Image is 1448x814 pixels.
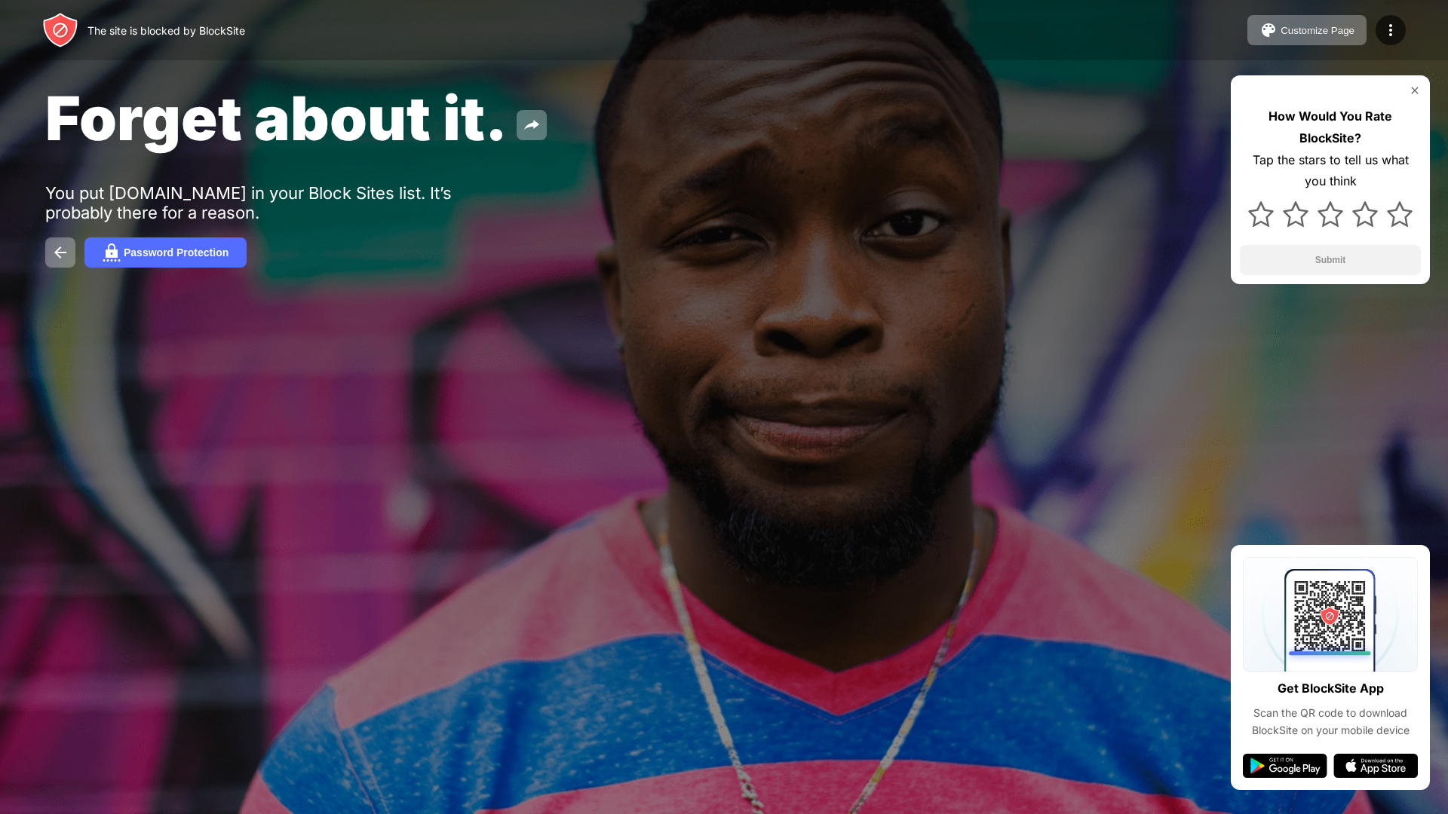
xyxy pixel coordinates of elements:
[1283,201,1308,227] img: star.svg
[1243,705,1418,739] div: Scan the QR code to download BlockSite on your mobile device
[1259,21,1278,39] img: pallet.svg
[1243,557,1418,672] img: qrcode.svg
[87,24,245,37] div: The site is blocked by BlockSite
[1240,149,1421,193] div: Tap the stars to tell us what you think
[84,237,247,268] button: Password Protection
[45,81,508,155] span: Forget about it.
[1409,84,1421,96] img: rate-us-close.svg
[1248,201,1274,227] img: star.svg
[103,243,121,262] img: password.svg
[1278,678,1384,699] div: Get BlockSite App
[1243,754,1327,778] img: google-play.svg
[523,116,541,134] img: share.svg
[1387,201,1413,227] img: star.svg
[1333,754,1418,778] img: app-store.svg
[1382,21,1400,39] img: menu-icon.svg
[1352,201,1378,227] img: star.svg
[1240,245,1421,275] button: Submit
[51,243,69,262] img: back.svg
[1281,25,1354,36] div: Customize Page
[42,12,78,48] img: header-logo.svg
[124,246,229,259] div: Password Protection
[45,183,511,222] div: You put [DOMAIN_NAME] in your Block Sites list. It’s probably there for a reason.
[1247,15,1367,45] button: Customize Page
[1318,201,1343,227] img: star.svg
[1240,106,1421,149] div: How Would You Rate BlockSite?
